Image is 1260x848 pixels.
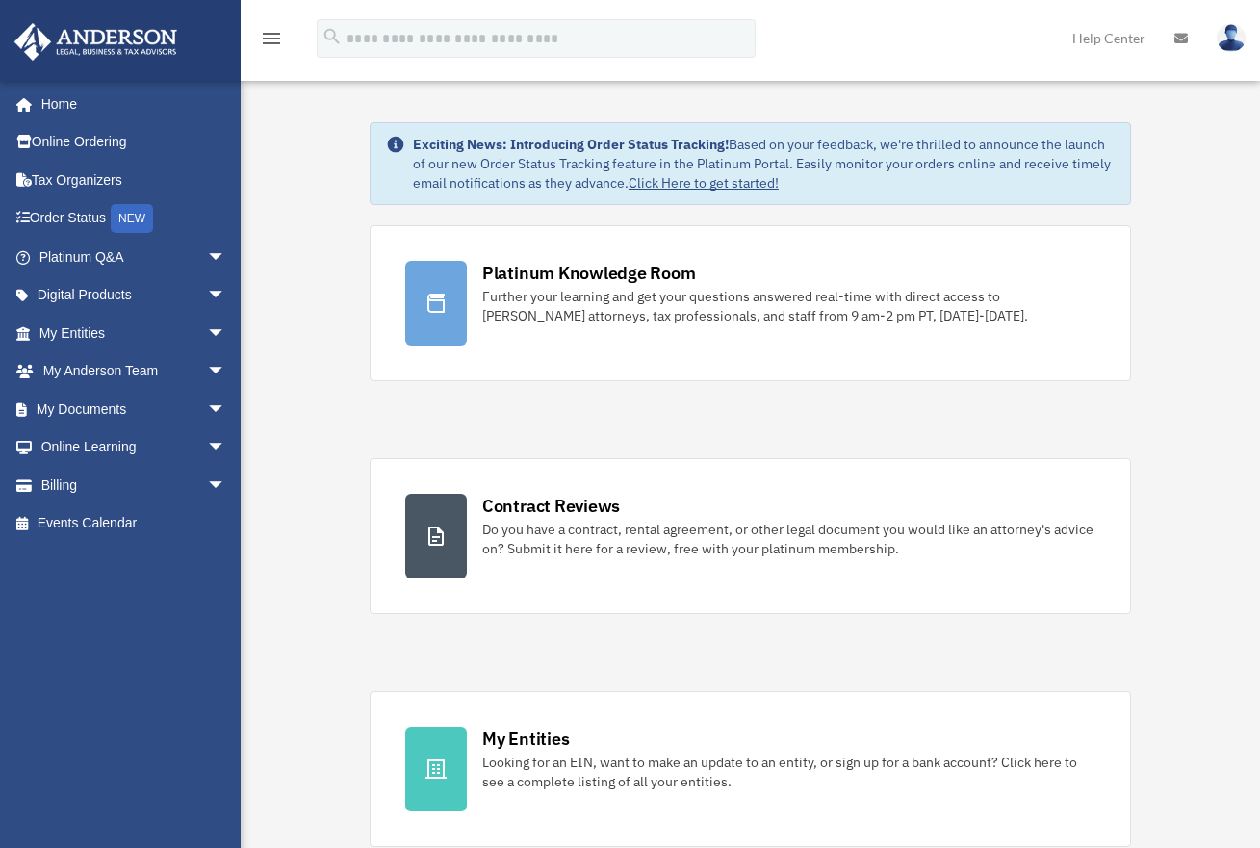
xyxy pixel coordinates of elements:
[13,199,255,239] a: Order StatusNEW
[370,691,1131,847] a: My Entities Looking for an EIN, want to make an update to an entity, or sign up for a bank accoun...
[207,428,245,468] span: arrow_drop_down
[9,23,183,61] img: Anderson Advisors Platinum Portal
[370,225,1131,381] a: Platinum Knowledge Room Further your learning and get your questions answered real-time with dire...
[207,352,245,392] span: arrow_drop_down
[207,390,245,429] span: arrow_drop_down
[207,314,245,353] span: arrow_drop_down
[482,727,569,751] div: My Entities
[13,161,255,199] a: Tax Organizers
[413,136,729,153] strong: Exciting News: Introducing Order Status Tracking!
[13,238,255,276] a: Platinum Q&Aarrow_drop_down
[629,174,779,192] a: Click Here to get started!
[260,27,283,50] i: menu
[482,520,1095,558] div: Do you have a contract, rental agreement, or other legal document you would like an attorney's ad...
[482,261,696,285] div: Platinum Knowledge Room
[207,276,245,316] span: arrow_drop_down
[207,466,245,505] span: arrow_drop_down
[13,428,255,467] a: Online Learningarrow_drop_down
[413,135,1115,193] div: Based on your feedback, we're thrilled to announce the launch of our new Order Status Tracking fe...
[260,34,283,50] a: menu
[482,753,1095,791] div: Looking for an EIN, want to make an update to an entity, or sign up for a bank account? Click her...
[482,287,1095,325] div: Further your learning and get your questions answered real-time with direct access to [PERSON_NAM...
[1217,24,1246,52] img: User Pic
[13,504,255,543] a: Events Calendar
[482,494,620,518] div: Contract Reviews
[13,85,245,123] a: Home
[13,390,255,428] a: My Documentsarrow_drop_down
[13,352,255,391] a: My Anderson Teamarrow_drop_down
[13,314,255,352] a: My Entitiesarrow_drop_down
[111,204,153,233] div: NEW
[321,26,343,47] i: search
[370,458,1131,614] a: Contract Reviews Do you have a contract, rental agreement, or other legal document you would like...
[207,238,245,277] span: arrow_drop_down
[13,276,255,315] a: Digital Productsarrow_drop_down
[13,123,255,162] a: Online Ordering
[13,466,255,504] a: Billingarrow_drop_down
